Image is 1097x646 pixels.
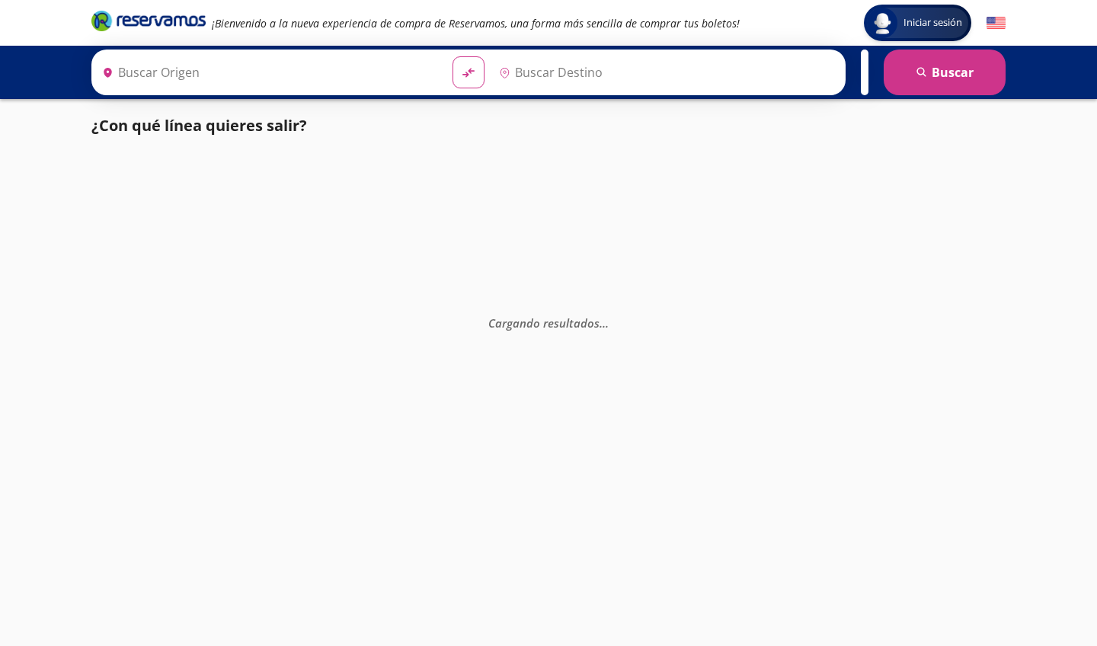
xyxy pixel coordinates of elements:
i: Brand Logo [91,9,206,32]
input: Buscar Origen [96,53,440,91]
em: ¡Bienvenido a la nueva experiencia de compra de Reservamos, una forma más sencilla de comprar tus... [212,16,740,30]
span: . [606,315,609,331]
button: English [987,14,1006,33]
span: . [600,315,603,331]
button: Buscar [884,50,1006,95]
p: ¿Con qué línea quieres salir? [91,114,307,137]
span: . [603,315,606,331]
input: Buscar Destino [493,53,837,91]
em: Cargando resultados [488,315,609,331]
span: Iniciar sesión [897,15,968,30]
a: Brand Logo [91,9,206,37]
